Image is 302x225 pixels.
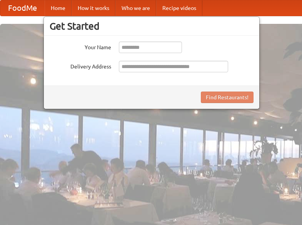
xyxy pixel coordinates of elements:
[156,0,202,16] a: Recipe videos
[45,0,72,16] a: Home
[72,0,115,16] a: How it works
[50,20,254,32] h3: Get Started
[201,92,254,103] button: Find Restaurants!
[0,0,45,16] a: FoodMe
[50,42,111,51] label: Your Name
[50,61,111,70] label: Delivery Address
[115,0,156,16] a: Who we are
